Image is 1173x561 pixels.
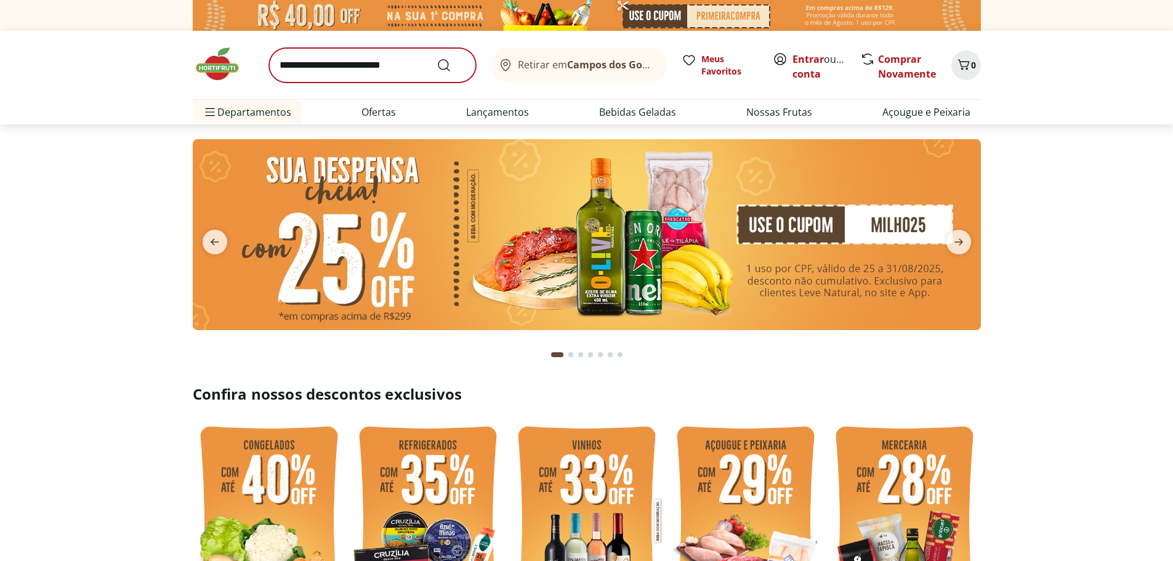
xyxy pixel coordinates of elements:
[567,58,791,71] b: Campos dos Goytacazes/[GEOGRAPHIC_DATA]
[792,52,824,66] a: Entrar
[937,230,981,254] button: next
[361,105,396,119] a: Ofertas
[599,105,676,119] a: Bebidas Geladas
[549,340,566,369] button: Current page from fs-carousel
[437,58,466,73] button: Submit Search
[586,340,595,369] button: Go to page 4 from fs-carousel
[971,59,976,71] span: 0
[882,105,970,119] a: Açougue e Peixaria
[466,105,529,119] a: Lançamentos
[193,139,981,330] img: cupom
[193,46,254,83] img: Hortifruti
[878,52,936,81] a: Comprar Novamente
[682,53,758,78] a: Meus Favoritos
[605,340,615,369] button: Go to page 6 from fs-carousel
[193,230,237,254] button: previous
[701,53,758,78] span: Meus Favoritos
[203,97,291,127] span: Departamentos
[746,105,812,119] a: Nossas Frutas
[792,52,847,81] span: ou
[193,384,981,404] h2: Confira nossos descontos exclusivos
[491,48,667,83] button: Retirar emCampos dos Goytacazes/[GEOGRAPHIC_DATA]
[951,50,981,80] button: Carrinho
[576,340,586,369] button: Go to page 3 from fs-carousel
[203,97,217,127] button: Menu
[615,340,625,369] button: Go to page 7 from fs-carousel
[792,52,860,81] a: Criar conta
[269,48,476,83] input: search
[518,59,654,70] span: Retirar em
[566,340,576,369] button: Go to page 2 from fs-carousel
[595,340,605,369] button: Go to page 5 from fs-carousel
